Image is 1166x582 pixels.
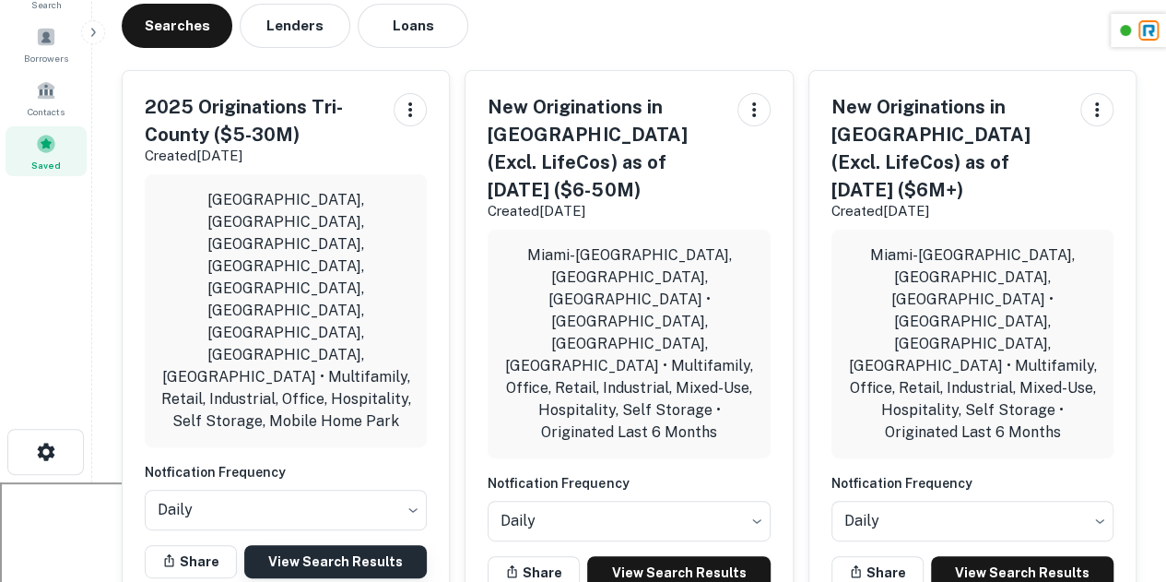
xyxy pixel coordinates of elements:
[145,462,427,482] h6: Notfication Frequency
[6,73,87,123] a: Contacts
[502,244,755,444] p: Miami-[GEOGRAPHIC_DATA], [GEOGRAPHIC_DATA], [GEOGRAPHIC_DATA] • [GEOGRAPHIC_DATA], [GEOGRAPHIC_DA...
[145,545,237,578] button: Share
[1074,434,1166,523] iframe: Chat Widget
[240,4,350,48] button: Lenders
[831,200,1066,222] p: Created [DATE]
[24,51,68,65] span: Borrowers
[831,495,1113,547] div: Without label
[28,104,65,119] span: Contacts
[6,19,87,69] a: Borrowers
[145,93,379,148] h5: 2025 Originations Tri-County ($5-30M)
[6,126,87,176] a: Saved
[145,145,379,167] p: Created [DATE]
[846,244,1099,444] p: Miami-[GEOGRAPHIC_DATA], [GEOGRAPHIC_DATA], [GEOGRAPHIC_DATA] • [GEOGRAPHIC_DATA], [GEOGRAPHIC_DA...
[488,93,722,204] h5: New Originations in [GEOGRAPHIC_DATA] (Excl. LifeCos) as of [DATE] ($6-50M)
[31,158,61,172] span: Saved
[831,473,1113,493] h6: Notfication Frequency
[358,4,468,48] button: Loans
[488,473,770,493] h6: Notfication Frequency
[488,200,722,222] p: Created [DATE]
[831,93,1066,204] h5: New Originations in [GEOGRAPHIC_DATA] (Excl. LifeCos) as of [DATE] ($6M+)
[145,484,427,536] div: Without label
[488,495,770,547] div: Without label
[244,545,427,578] a: View Search Results
[159,189,412,433] p: [GEOGRAPHIC_DATA], [GEOGRAPHIC_DATA], [GEOGRAPHIC_DATA], [GEOGRAPHIC_DATA], [GEOGRAPHIC_DATA], [G...
[122,4,232,48] button: Searches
